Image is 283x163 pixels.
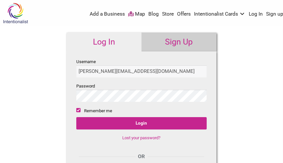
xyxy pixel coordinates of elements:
[249,11,263,18] a: Log In
[128,11,145,18] a: Map
[76,117,207,129] input: Login
[76,90,207,102] input: Password
[149,11,159,18] a: Blog
[123,135,161,140] a: Lost your password?
[162,11,174,18] a: Store
[90,11,125,18] a: Add a Business
[177,11,191,18] a: Offers
[76,82,207,102] label: Password
[67,33,141,51] a: Log In
[76,65,207,77] input: Username
[76,153,207,160] div: OR
[76,58,207,77] label: Username
[194,11,246,18] a: Intentionalist Cards
[84,107,112,115] label: Remember me
[141,33,216,51] a: Sign Up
